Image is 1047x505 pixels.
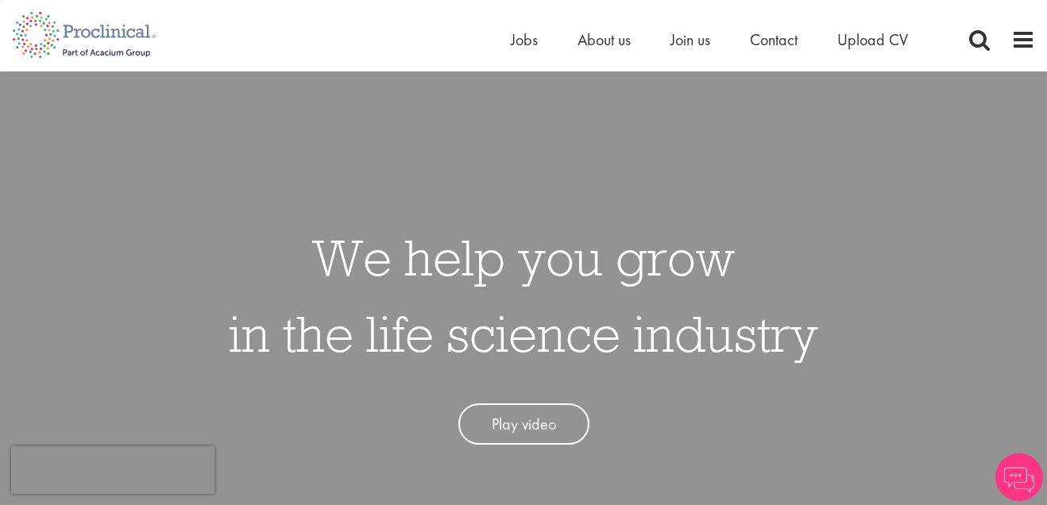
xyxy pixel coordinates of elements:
[511,29,538,50] a: Jobs
[229,219,818,372] h1: We help you grow in the life science industry
[670,29,710,50] a: Join us
[995,453,1043,501] img: Chatbot
[837,29,908,50] a: Upload CV
[750,29,798,50] a: Contact
[458,403,589,445] a: Play video
[578,29,631,50] a: About us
